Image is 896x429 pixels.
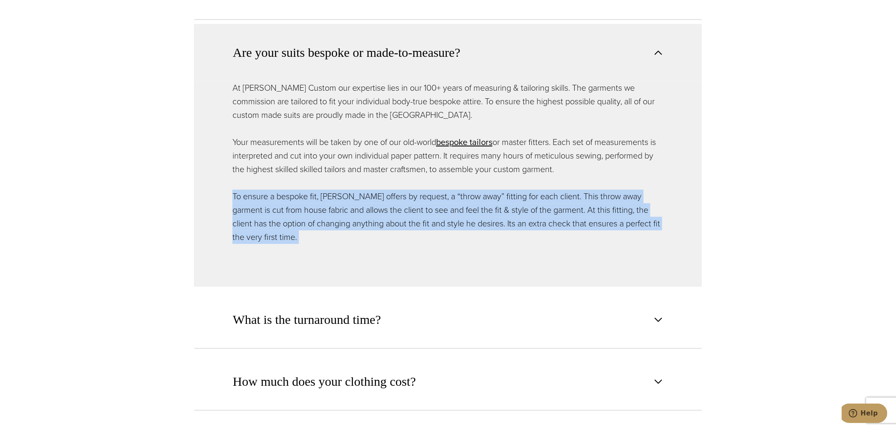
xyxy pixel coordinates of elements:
span: What is the turnaround time? [233,311,381,329]
p: To ensure a bespoke fit, [PERSON_NAME] offers by request, a “throw away” fitting for each client.... [232,190,664,244]
p: Your measurements will be taken by one of our old-world or master fitters. Each set of measuremen... [232,136,664,176]
iframe: Opens a widget where you can chat to one of our agents [842,404,888,425]
button: What is the turnaround time? [194,291,702,349]
span: How much does your clothing cost? [233,373,416,391]
button: Are your suits bespoke or made-to-measure? [194,24,702,81]
a: bespoke tailors [436,136,492,149]
p: At [PERSON_NAME] Custom our expertise lies in our 100+ years of measuring & tailoring skills. The... [232,81,664,122]
span: Are your suits bespoke or made-to-measure? [233,44,460,62]
button: How much does your clothing cost? [194,353,702,411]
div: Are your suits bespoke or made-to-measure? [194,81,702,287]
